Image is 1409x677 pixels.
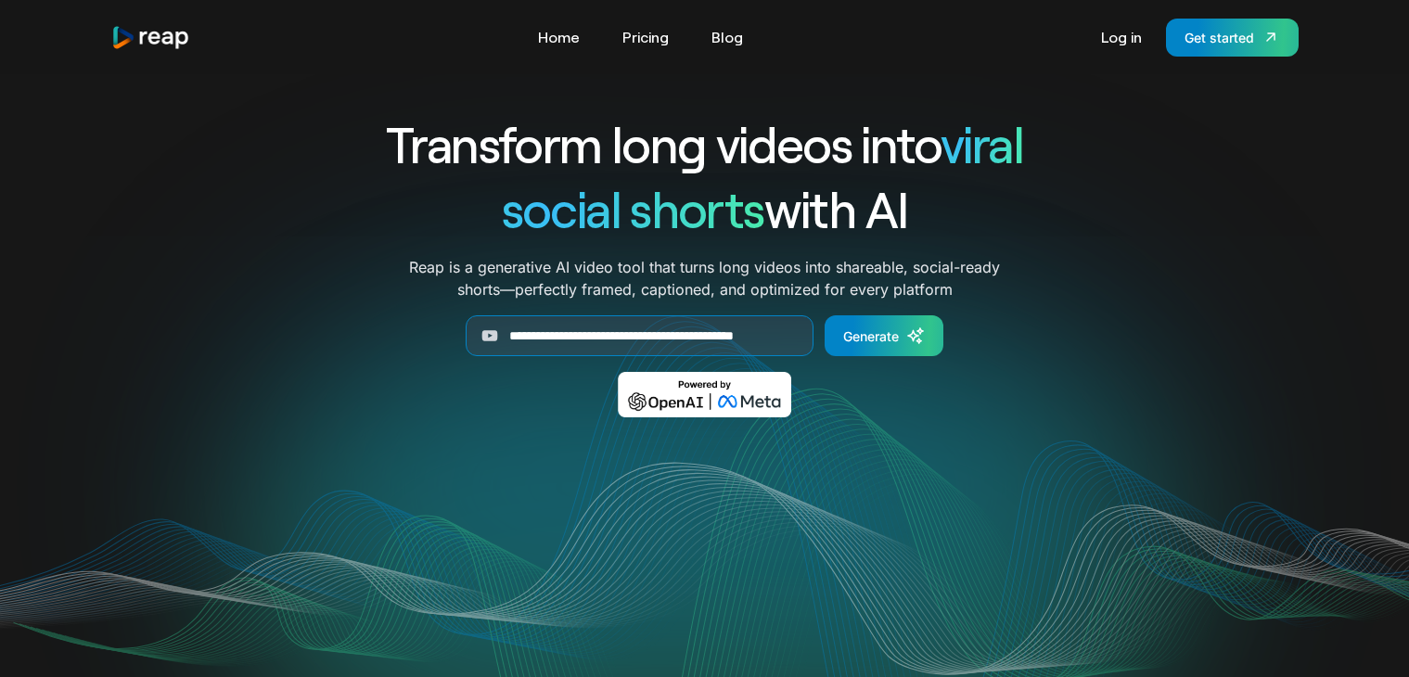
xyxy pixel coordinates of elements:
h1: Transform long videos into [319,111,1091,176]
span: social shorts [502,178,764,238]
a: Blog [702,22,752,52]
div: Get started [1185,28,1254,47]
span: viral [941,113,1023,173]
p: Reap is a generative AI video tool that turns long videos into shareable, social-ready shorts—per... [409,256,1000,300]
form: Generate Form [319,315,1091,356]
a: Home [529,22,589,52]
a: home [111,25,191,50]
a: Pricing [613,22,678,52]
img: reap logo [111,25,191,50]
a: Log in [1092,22,1151,52]
div: Generate [843,326,899,346]
img: Powered by OpenAI & Meta [618,372,791,417]
a: Generate [825,315,943,356]
h1: with AI [319,176,1091,241]
a: Get started [1166,19,1299,57]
